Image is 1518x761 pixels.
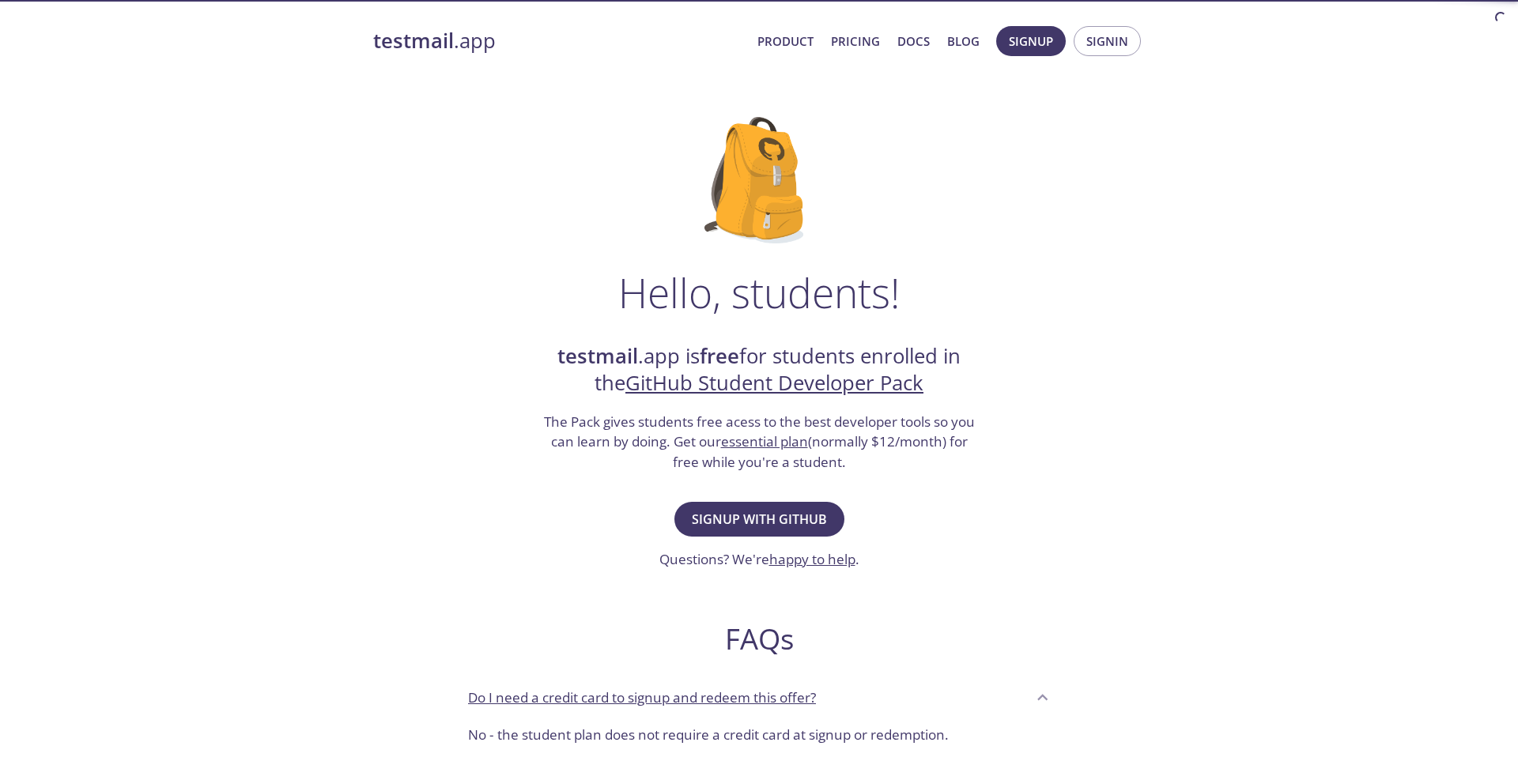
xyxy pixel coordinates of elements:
strong: free [700,342,739,370]
a: testmail.app [373,28,745,55]
p: Do I need a credit card to signup and redeem this offer? [468,688,816,708]
a: happy to help [769,550,855,568]
button: Signin [1074,26,1141,56]
h1: Hello, students! [618,269,900,316]
a: Docs [897,31,930,51]
div: Do I need a credit card to signup and redeem this offer? [455,718,1063,758]
div: Do I need a credit card to signup and redeem this offer? [455,676,1063,718]
h3: Questions? We're . [659,549,859,570]
a: Pricing [831,31,880,51]
h2: .app is for students enrolled in the [542,343,976,397]
img: github-student-backpack.png [704,117,814,243]
span: Signin [1086,31,1128,51]
span: Signup [1009,31,1053,51]
button: Signup with GitHub [674,502,844,537]
a: Blog [947,31,980,51]
span: Signup with GitHub [692,508,827,530]
h3: The Pack gives students free acess to the best developer tools so you can learn by doing. Get our... [542,412,976,473]
h2: FAQs [455,621,1063,657]
a: GitHub Student Developer Pack [625,369,923,397]
strong: testmail [373,27,454,55]
strong: testmail [557,342,638,370]
a: Product [757,31,814,51]
a: essential plan [721,432,808,450]
p: No - the student plan does not require a credit card at signup or redemption. [468,725,1050,745]
button: Signup [996,26,1066,56]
